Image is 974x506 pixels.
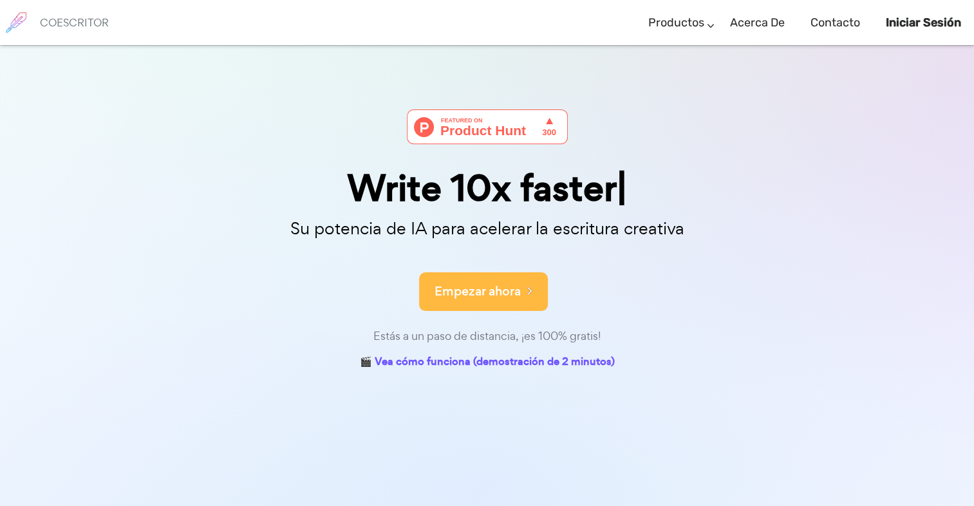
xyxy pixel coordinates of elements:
[810,4,860,42] a: Contacto
[360,353,615,373] a: 🎬 Vea cómo funciona (demostración de 2 minutos)
[886,4,961,42] a: Iniciar sesión
[886,15,961,30] b: Iniciar sesión
[165,170,809,207] div: Write 10x faster
[165,327,809,346] div: Estás a un paso de distancia, ¡es 100% gratis!
[419,272,548,311] button: Empezar ahora
[435,283,521,300] font: Empezar ahora
[407,109,568,144] img: Coescritor - Tu compañero de IA para acelerar la escritura creativa | Búsqueda de productos
[165,215,809,243] p: Su potencia de IA para acelerar la escritura creativa
[40,17,109,28] h6: COESCRITOR
[730,4,785,42] a: Acerca de
[648,4,704,42] a: Productos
